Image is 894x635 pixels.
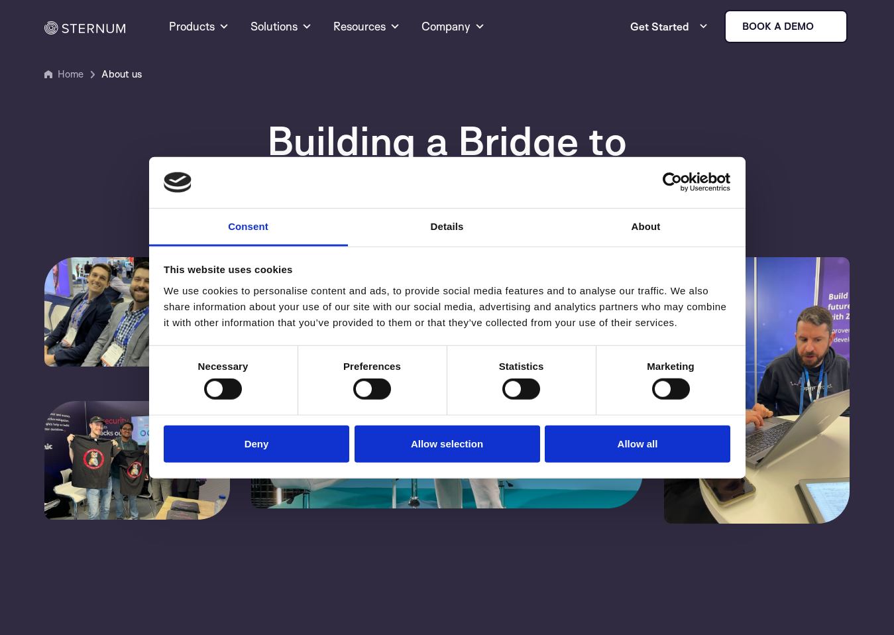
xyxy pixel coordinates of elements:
[547,209,746,247] a: About
[819,21,830,32] img: sternum iot
[348,209,547,247] a: Details
[190,119,704,204] h1: Building a Bridge to a
[333,3,400,50] a: Resources
[421,3,485,50] a: Company
[198,361,249,372] strong: Necessary
[101,66,142,82] span: About us
[355,425,540,463] button: Allow selection
[251,3,312,50] a: Solutions
[164,283,730,331] div: We use cookies to personalise content and ads, to provide social media features and to analyse ou...
[545,425,730,463] button: Allow all
[614,172,730,192] a: Usercentrics Cookiebot - opens in a new window
[630,13,708,40] a: Get Started
[647,361,695,372] strong: Marketing
[164,262,730,278] div: This website uses cookies
[149,209,348,247] a: Consent
[58,68,84,80] a: Home
[724,10,848,43] a: Book a demo
[169,3,229,50] a: Products
[664,257,850,524] img: sternum-zephyr
[164,172,192,193] img: logo
[164,425,349,463] button: Deny
[343,361,401,372] strong: Preferences
[499,361,544,372] strong: Statistics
